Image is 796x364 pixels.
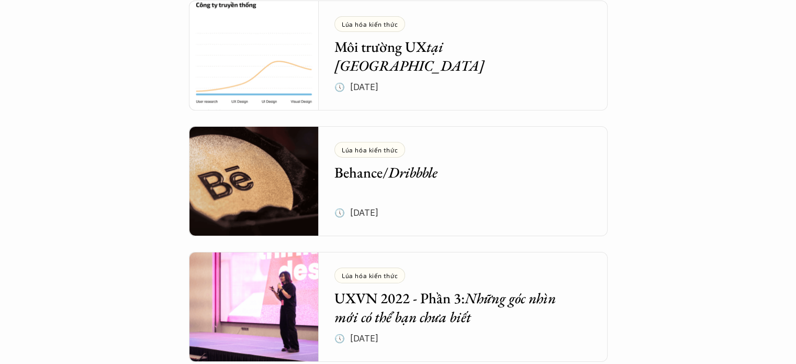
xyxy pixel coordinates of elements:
em: Những góc nhìn mới có thể bạn chưa biết [334,289,559,326]
a: Lúa hóa kiến thứcBehance/Dribbble🕔 [DATE] [189,126,608,236]
h5: Behance/ [334,163,576,182]
h5: UXVN 2022 - Phần 3: [334,289,576,327]
em: Dribbble [388,163,438,182]
em: tại [GEOGRAPHIC_DATA] [334,37,484,75]
h5: Môi trường UX [334,37,576,75]
a: Lúa hóa kiến thứcUXVN 2022 - Phần 3:Những góc nhìn mới có thể bạn chưa biết🕔 [DATE] [189,252,608,362]
p: Lúa hóa kiến thức [342,146,398,153]
p: 🕔 [DATE] [334,330,378,346]
p: 🕔 [DATE] [334,79,378,95]
a: Lúa hóa kiến thứcMôi trường UXtại [GEOGRAPHIC_DATA]🕔 [DATE] [189,1,608,111]
p: Lúa hóa kiến thức [342,272,398,279]
p: Lúa hóa kiến thức [342,20,398,28]
p: 🕔 [DATE] [334,205,378,220]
